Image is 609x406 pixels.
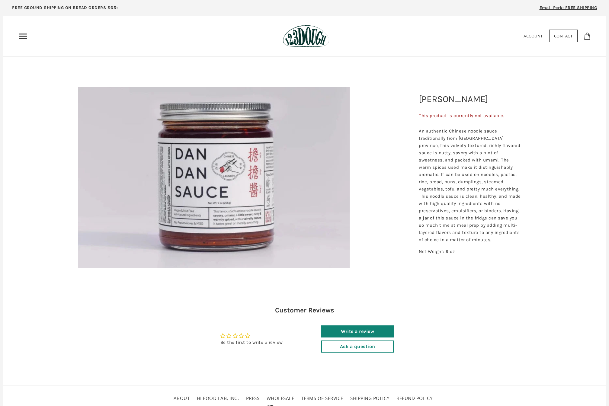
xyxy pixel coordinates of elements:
img: 123Dough Bakery [283,25,329,47]
a: Contact [549,30,578,42]
a: Refund policy [396,395,433,401]
a: Dan Dan Sauce [33,87,395,268]
nav: Primary [18,31,28,41]
a: Shipping Policy [350,395,389,401]
div: Be the first to write a review [220,339,283,346]
p: Net Weight: 9 oz [419,248,521,255]
div: This product is currently not available. [419,110,521,121]
a: HI FOOD LAB, INC. [197,395,239,401]
a: About [174,395,190,401]
p: FREE GROUND SHIPPING ON BREAD ORDERS $65+ [12,5,119,11]
h1: [PERSON_NAME] [414,90,526,108]
span: Email Perk: FREE SHIPPING [540,5,597,10]
ul: Secondary [172,393,437,404]
a: Ask a question [321,340,394,353]
a: Email Perk: FREE SHIPPING [530,3,606,16]
a: Terms of service [301,395,343,401]
a: Write a review [321,325,394,337]
div: Average rating is 0.00 stars [220,332,283,339]
img: Dan Dan Sauce [78,87,350,268]
p: An authentic Chinese noodle sauce traditionally from [GEOGRAPHIC_DATA] province, this velvety tex... [419,127,521,243]
a: FREE GROUND SHIPPING ON BREAD ORDERS $65+ [3,3,128,16]
a: Press [246,395,260,401]
a: Wholesale [267,395,294,401]
h2: Customer Reviews [128,305,481,315]
a: Account [524,33,543,39]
